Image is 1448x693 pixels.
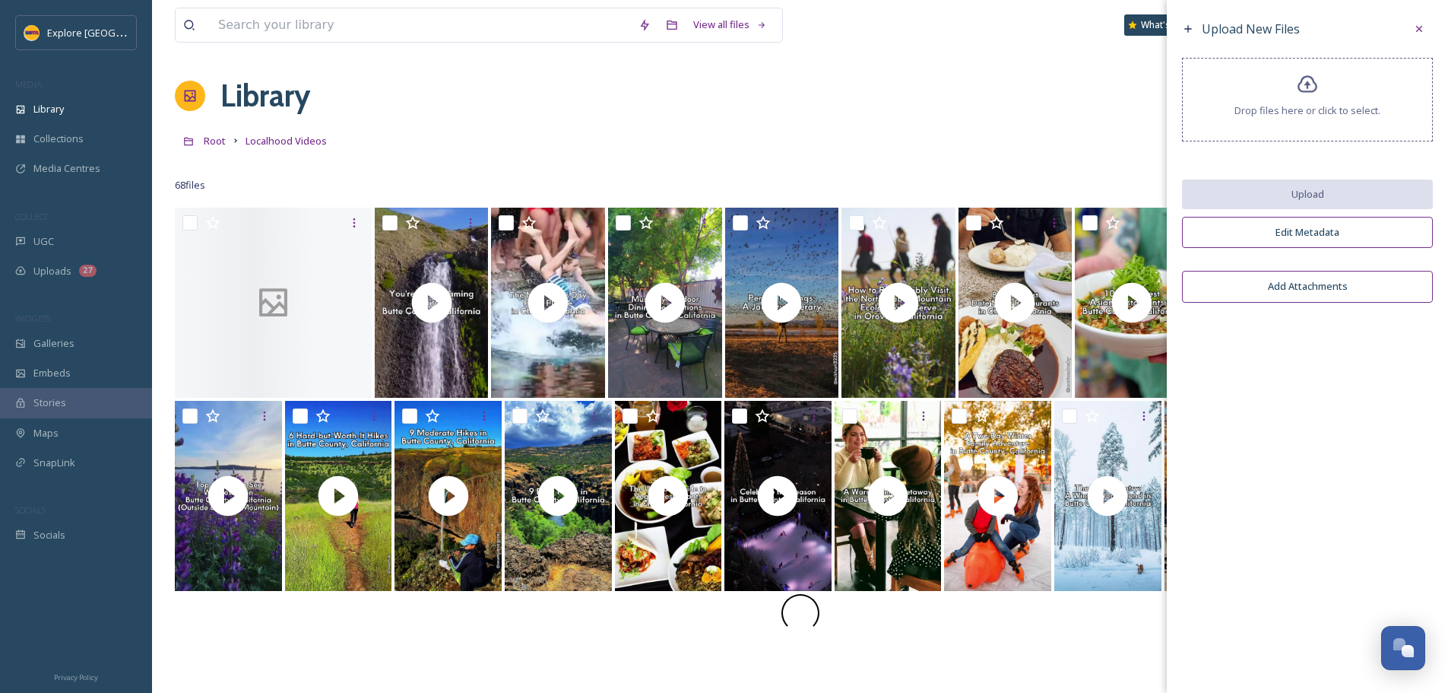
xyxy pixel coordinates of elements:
[1202,21,1300,37] span: Upload New Files
[33,366,71,380] span: Embeds
[33,456,75,470] span: SnapLink
[724,401,832,591] img: thumbnail
[246,132,327,150] a: Localhood Videos
[204,132,226,150] a: Root
[15,211,48,222] span: COLLECT
[505,401,612,591] img: thumbnail
[33,264,71,278] span: Uploads
[491,208,605,398] img: thumbnail
[54,672,98,682] span: Privacy Policy
[1054,401,1161,591] img: thumbnail
[79,265,97,277] div: 27
[608,208,722,398] img: thumbnail
[841,208,955,398] img: thumbnail
[1182,271,1433,302] button: Add Attachments
[15,504,46,516] span: SOCIALS
[1164,401,1272,591] img: thumbnail
[204,134,226,148] span: Root
[1124,14,1200,36] a: What's New
[175,401,282,591] img: thumbnail
[1182,217,1433,248] button: Edit Metadata
[615,401,722,591] img: thumbnail
[686,10,775,40] a: View all files
[33,396,66,410] span: Stories
[175,178,205,192] span: 68 file s
[394,401,502,591] img: thumbnail
[1381,626,1425,670] button: Open Chat
[33,336,74,351] span: Galleries
[33,132,84,146] span: Collections
[1182,180,1433,209] button: Upload
[944,401,1051,591] img: thumbnail
[246,134,327,148] span: Localhood Videos
[15,313,50,324] span: WIDGETS
[33,234,54,249] span: UGC
[725,208,839,398] img: thumbnail
[33,426,59,440] span: Maps
[33,102,64,116] span: Library
[54,667,98,685] a: Privacy Policy
[15,78,42,90] span: MEDIA
[1234,103,1380,118] span: Drop files here or click to select.
[375,208,489,398] img: thumbnail
[1075,208,1189,398] img: thumbnail
[47,25,181,40] span: Explore [GEOGRAPHIC_DATA]
[33,161,100,176] span: Media Centres
[33,528,65,542] span: Socials
[220,73,310,119] a: Library
[835,401,942,591] img: thumbnail
[24,25,40,40] img: Butte%20County%20logo.png
[285,401,392,591] img: thumbnail
[958,208,1073,398] img: thumbnail
[211,8,631,42] input: Search your library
